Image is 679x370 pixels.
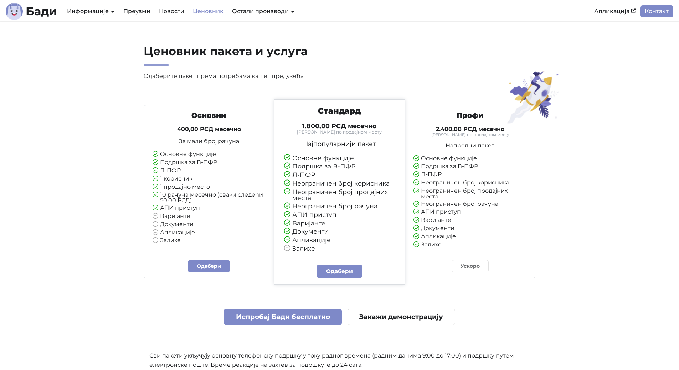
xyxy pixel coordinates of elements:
a: Закажи демонстрацију [348,309,455,325]
h3: Основни [153,111,266,120]
a: Испробај Бади бесплатно [224,309,342,325]
li: 1 продајно место [153,184,266,191]
a: ЛогоБади [6,3,57,20]
li: Варијанте [153,213,266,220]
li: Основне функције [153,151,266,158]
h4: 1.800,00 РСД месечно [284,122,395,130]
a: Информације [67,8,115,15]
li: 1 корисник [153,176,266,182]
li: АПИ приступ [284,212,395,218]
li: Л-ПФР [153,168,266,174]
li: Залихе [153,238,266,244]
a: Контакт [640,5,673,17]
h4: 2.400,00 РСД месечно [413,126,526,133]
li: Документи [413,225,526,232]
li: Апликације [153,230,266,236]
a: Одабери [188,260,230,272]
li: Неограничен број продајних места [284,189,395,201]
li: Подршка за В-ПФР [153,160,266,166]
li: АПИ приступ [413,209,526,215]
a: Преузми [119,5,155,17]
li: Неограничен број корисника [413,180,526,186]
li: Л-ПФР [284,172,395,178]
li: Залихе [284,245,395,252]
b: Бади [26,6,57,17]
h3: Стандард [284,106,395,116]
li: Основне функције [413,156,526,162]
li: Документи [284,228,395,235]
img: Лого [6,3,23,20]
a: Апликација [590,5,640,17]
li: Неограничен број продајних места [413,188,526,199]
img: Ценовник пакета и услуга [503,70,564,124]
li: Подршка за В-ПФР [413,163,526,170]
li: Неограничен број корисника [284,180,395,187]
a: Остали производи [232,8,295,15]
li: Основне функције [284,155,395,162]
li: Варијанте [413,217,526,224]
li: Апликације [284,237,395,244]
p: Најпопуларнији пакет [284,141,395,147]
li: Неограничен број рачуна [284,203,395,210]
h2: Ценовник пакета и услуга [144,44,407,66]
p: Одаберите пакет према потребама вашег предузећа [144,72,407,81]
li: Документи [153,222,266,228]
li: 10 рачуна месечно (сваки следећи 50,00 РСД) [153,192,266,203]
p: За мали број рачуна [153,139,266,144]
h4: 400,00 РСД месечно [153,126,266,133]
a: Одабери [317,265,363,278]
a: Ценовник [189,5,228,17]
small: [PERSON_NAME] по продајном месту [413,133,526,137]
li: Апликације [413,234,526,240]
li: Неограничен број рачуна [413,201,526,208]
small: [PERSON_NAME] по продајном месту [284,130,395,134]
h3: Профи [413,111,526,120]
p: Напредни пакет [413,143,526,148]
a: Новости [155,5,189,17]
li: Подршка за В-ПФР [284,163,395,170]
li: АПИ приступ [153,205,266,212]
li: Варијанте [284,220,395,227]
li: Л-ПФР [413,172,526,178]
li: Залихе [413,242,526,248]
p: Сви пакети укључују основну телефонску подршку у току радног времена (радним данима 9:00 до 17:00... [149,351,530,370]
